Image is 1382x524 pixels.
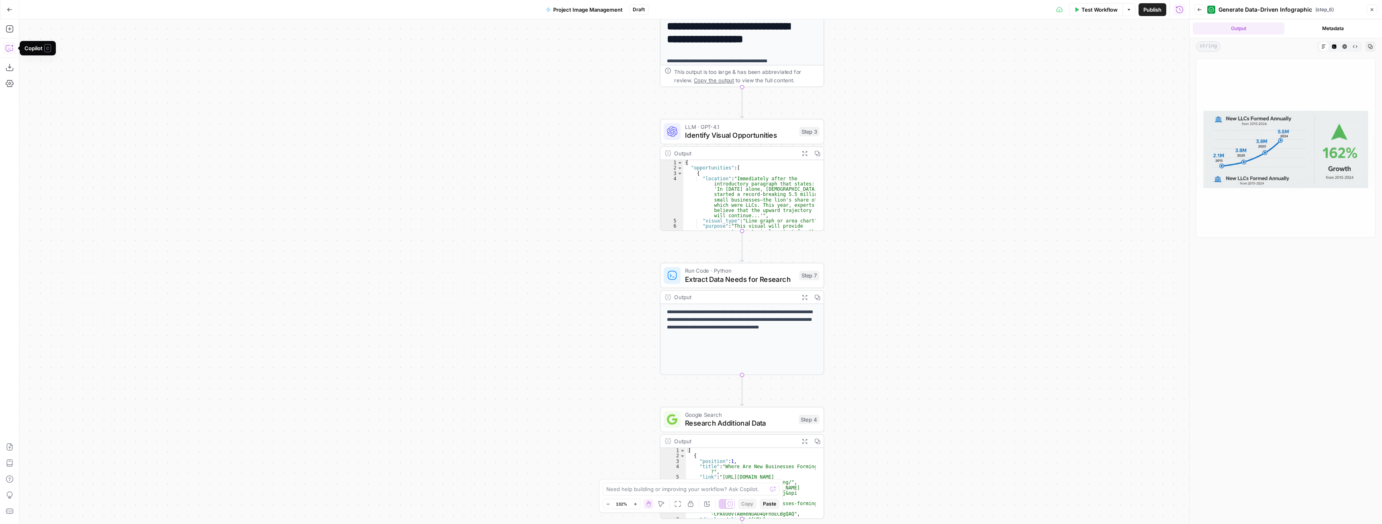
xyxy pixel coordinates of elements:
div: 1 [660,448,686,453]
g: Edge from step_7 to step_4 [740,375,744,406]
span: Toggle code folding, rows 2 through 28 [677,165,683,171]
span: Toggle code folding, rows 2 through 16 [680,453,685,459]
div: 3 [660,459,686,464]
button: Output [1193,22,1284,35]
div: 2 [660,453,686,459]
button: Paste [760,499,779,509]
span: Toggle code folding, rows 1 through 29 [677,160,683,165]
span: Draft [633,6,645,13]
span: Toggle code folding, rows 1 through 203 [680,448,685,453]
button: Publish [1139,3,1166,16]
span: LLM · GPT-4.1 [685,122,795,131]
div: 4 [660,176,683,218]
button: Project Image Management [541,3,628,16]
span: string [1196,41,1220,52]
g: Edge from step_2 to step_3 [740,87,744,118]
span: Test Workflow [1081,6,1118,14]
button: Metadata [1288,22,1379,35]
button: Test Workflow [1069,3,1122,16]
span: Extract Data Needs for Research [685,274,795,284]
span: C [44,44,51,52]
div: Google SearchResearch Additional DataStep 4Output[ { "position":1, "title":"Where Are New Busines... [660,407,824,519]
div: Step 7 [799,271,819,280]
span: Copy the output [694,77,734,84]
div: 6 [660,224,683,271]
img: output preview [1196,58,1376,238]
span: Research Additional Data [685,418,795,428]
div: Step 4 [799,415,819,424]
div: Output [674,149,795,157]
div: 3 [660,171,683,176]
span: Toggle code folding, rows 3 through 14 [677,171,683,176]
div: Copilot [25,44,51,52]
span: Project Image Management [553,6,623,14]
div: Output [674,293,795,302]
span: Run Code · Python [685,267,795,275]
div: 5 [660,218,683,224]
div: 4 [660,464,686,474]
div: 5 [660,475,686,485]
span: 132% [616,501,627,507]
span: Copy [741,500,753,508]
span: Generate Data-Driven Infographic [1218,6,1312,14]
span: Paste [763,500,776,508]
div: LLM · GPT-4.1Identify Visual OpportunitiesStep 3Output{ "opportunities":[ { "location":"Immediate... [660,119,824,231]
span: Google Search [685,410,795,419]
div: 1 [660,160,683,165]
div: This output is too large & has been abbreviated for review. to view the full content. [674,67,819,84]
span: ( step_6 ) [1315,6,1334,13]
span: Identify Visual Opportunities [685,130,795,141]
g: Edge from step_3 to step_7 [740,231,744,261]
div: Output [674,437,795,445]
div: 2 [660,165,683,171]
span: Publish [1143,6,1161,14]
button: Copy [738,499,756,509]
div: Step 3 [799,127,819,137]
